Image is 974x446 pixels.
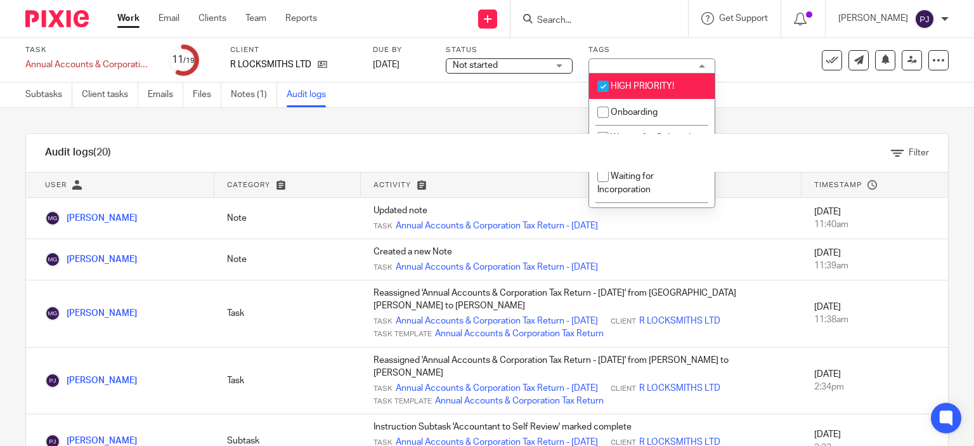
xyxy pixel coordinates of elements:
[214,347,361,414] td: Task
[588,45,715,55] label: Tags
[611,384,636,394] span: Client
[536,15,650,27] input: Search
[193,82,221,107] a: Files
[396,220,598,232] a: Annual Accounts & Corporation Tax Return - [DATE]
[214,280,361,348] td: Task
[159,12,179,25] a: Email
[45,376,137,385] a: [PERSON_NAME]
[285,12,317,25] a: Reports
[214,198,361,239] td: Note
[45,214,137,223] a: [PERSON_NAME]
[802,347,948,414] td: [DATE]
[453,61,498,70] span: Not started
[148,82,183,107] a: Emails
[373,45,430,55] label: Due by
[802,239,948,280] td: [DATE]
[45,252,60,267] img: Mason Graves
[639,382,720,395] a: R LOCKSMITHS LTD
[396,261,598,273] a: Annual Accounts & Corporation Tax Return - [DATE]
[82,82,138,107] a: Client tasks
[814,218,935,231] div: 11:40am
[435,395,604,407] a: Annual Accounts & Corporation Tax Return
[373,181,411,188] span: Activity
[361,280,802,348] td: Reassigned 'Annual Accounts & Corporation Tax Return - [DATE]' from [GEOGRAPHIC_DATA][PERSON_NAME...
[230,58,311,71] p: R LOCKSMITHS LTD
[611,108,658,117] span: Onboarding
[838,12,908,25] p: [PERSON_NAME]
[373,384,393,394] span: Task
[909,148,929,157] span: Filter
[198,12,226,25] a: Clients
[719,14,768,23] span: Get Support
[231,82,277,107] a: Notes (1)
[814,259,935,272] div: 11:39am
[45,181,67,188] span: User
[361,347,802,414] td: Reassigned 'Annual Accounts & Corporation Tax Return - [DATE]' from [PERSON_NAME] to [PERSON_NAME]
[214,239,361,280] td: Note
[287,82,335,107] a: Audit logs
[45,309,137,318] a: [PERSON_NAME]
[183,57,195,64] small: /19
[25,58,152,71] div: Annual Accounts & Corporation Tax Return - [DATE]
[45,211,60,226] img: Mason Graves
[435,327,604,340] a: Annual Accounts & Corporation Tax Return
[611,82,674,91] span: HIGH PRIORITY!
[172,53,195,67] div: 11
[396,382,598,395] a: Annual Accounts & Corporation Tax Return - [DATE]
[245,12,266,25] a: Team
[373,397,432,407] span: Task Template
[361,239,802,280] td: Created a new Note
[227,181,270,188] span: Category
[396,315,598,327] a: Annual Accounts & Corporation Tax Return - [DATE]
[25,10,89,27] img: Pixie
[914,9,935,29] img: svg%3E
[802,280,948,348] td: [DATE]
[45,373,60,388] img: Punit Joshi
[25,58,152,71] div: Annual Accounts &amp; Corporation Tax Return - March 31, 2025
[230,45,357,55] label: Client
[611,317,636,327] span: Client
[814,381,935,393] div: 2:34pm
[117,12,140,25] a: Work
[373,263,393,273] span: Task
[373,317,393,327] span: Task
[45,436,137,445] a: [PERSON_NAME]
[45,255,137,264] a: [PERSON_NAME]
[597,172,654,194] span: Waiting for Incorporation
[373,221,393,232] span: Task
[814,313,935,326] div: 11:38am
[639,315,720,327] a: R LOCKSMITHS LTD
[25,45,152,55] label: Task
[361,198,802,239] td: Updated note
[373,60,399,69] span: [DATE]
[814,181,862,188] span: Timestamp
[25,82,72,107] a: Subtasks
[373,329,432,339] span: Task Template
[446,45,573,55] label: Status
[45,306,60,321] img: Mason Graves
[802,198,948,239] td: [DATE]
